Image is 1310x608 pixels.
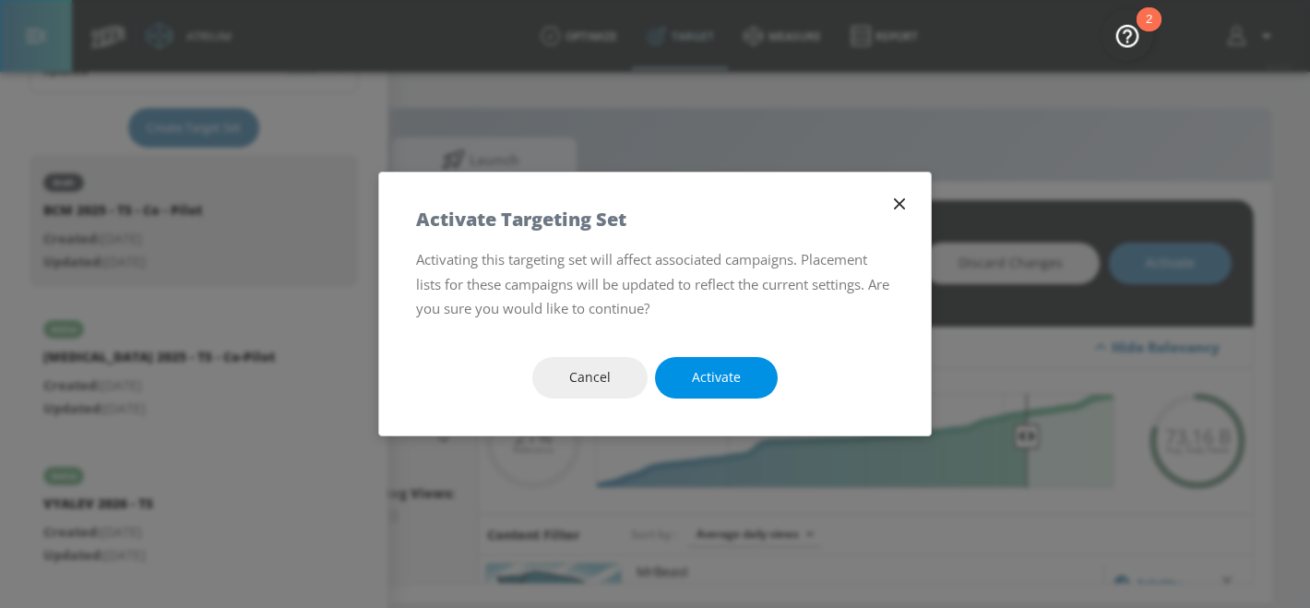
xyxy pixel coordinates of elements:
h5: Activate Targeting Set [416,209,626,229]
span: Cancel [569,366,611,389]
button: Activate [655,357,778,399]
div: 2 [1146,19,1152,43]
button: Open Resource Center, 2 new notifications [1102,9,1153,61]
p: Activating this targeting set will affect associated campaigns. Placement lists for these campaig... [416,247,894,320]
span: Activate [692,366,741,389]
button: Cancel [532,357,648,399]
